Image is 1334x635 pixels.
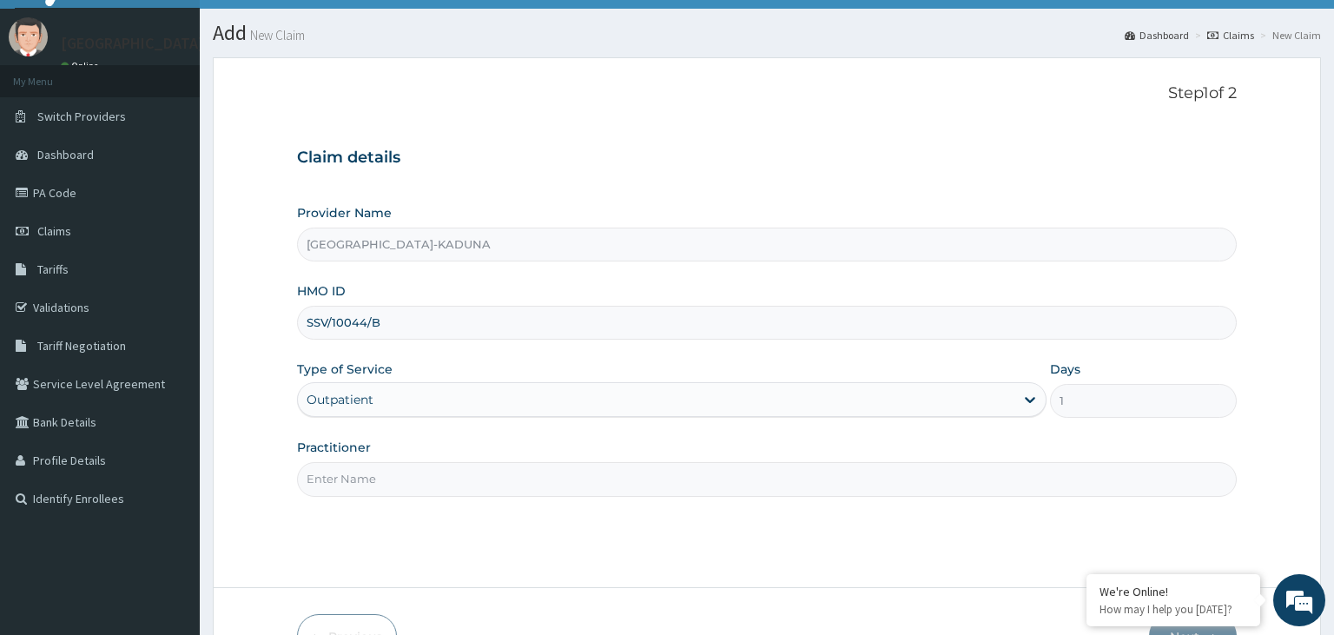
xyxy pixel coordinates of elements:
h1: Add [213,22,1321,44]
li: New Claim [1256,28,1321,43]
label: Practitioner [297,439,371,456]
p: [GEOGRAPHIC_DATA] [61,36,204,51]
span: Tariffs [37,261,69,277]
label: Provider Name [297,204,392,222]
span: Tariff Negotiation [37,338,126,354]
span: Dashboard [37,147,94,162]
p: How may I help you today? [1100,602,1247,617]
label: HMO ID [297,282,346,300]
div: We're Online! [1100,584,1247,599]
span: Claims [37,223,71,239]
img: User Image [9,17,48,56]
input: Enter HMO ID [297,306,1238,340]
a: Dashboard [1125,28,1189,43]
a: Online [61,60,102,72]
small: New Claim [247,29,305,42]
span: Switch Providers [37,109,126,124]
textarea: Type your message and hit 'Enter' [9,438,331,499]
span: We're online! [101,201,240,376]
div: Minimize live chat window [285,9,327,50]
label: Type of Service [297,360,393,378]
div: Outpatient [307,391,373,408]
h3: Claim details [297,149,1238,168]
p: Step 1 of 2 [297,84,1238,103]
input: Enter Name [297,462,1238,496]
a: Claims [1207,28,1254,43]
img: d_794563401_company_1708531726252_794563401 [32,87,70,130]
div: Chat with us now [90,97,292,120]
label: Days [1050,360,1080,378]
